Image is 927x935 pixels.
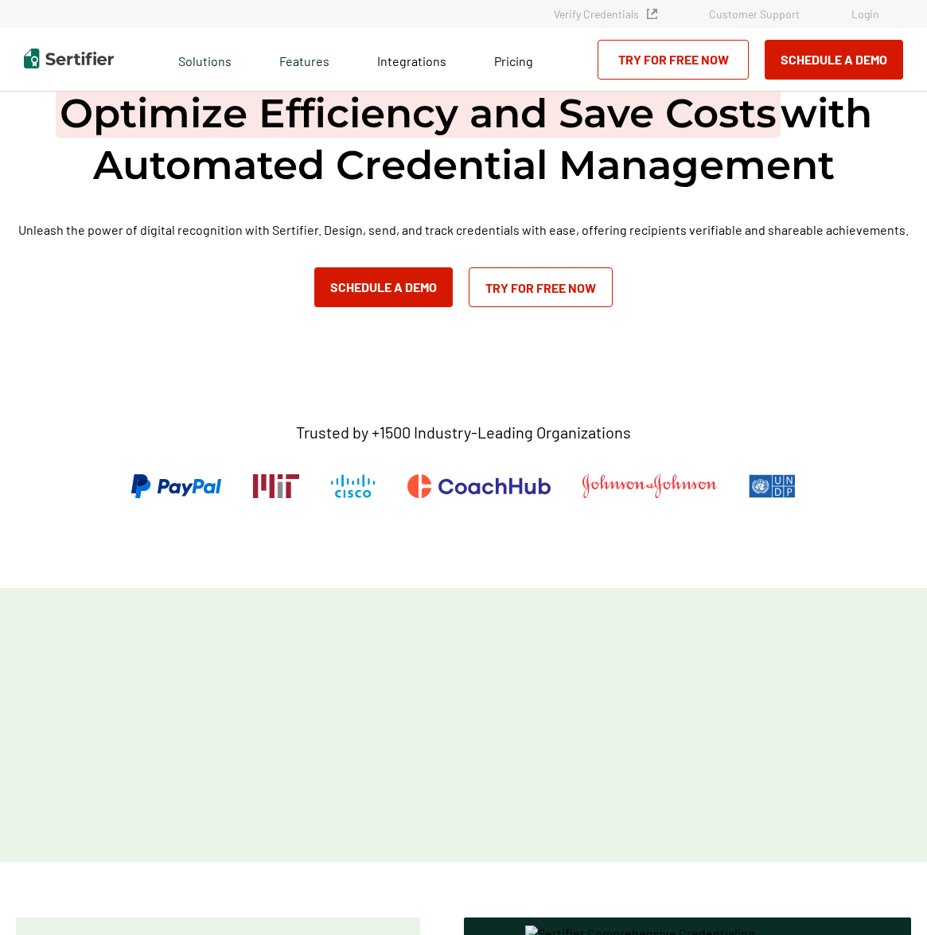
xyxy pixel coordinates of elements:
[598,40,749,80] a: Try for Free Now
[131,474,221,498] img: PayPal
[13,220,914,240] p: Unleash the power of digital recognition with Sertifier. Design, send, and track credentials with...
[851,7,879,21] a: Login
[494,49,533,69] a: Pricing
[494,53,533,68] span: Pricing
[407,474,551,498] img: CoachHub
[24,49,114,68] img: Sertifier | Digital Credentialing Platform
[56,89,781,138] span: Optimize Efficiency and Save Costs
[331,474,376,498] img: Cisco
[178,49,232,69] span: Solutions
[377,53,446,68] span: Integrations
[279,49,329,69] span: Features
[709,7,800,21] a: Customer Support
[749,474,796,498] img: UNDP
[582,474,716,498] img: Johnson & Johnson
[647,9,657,19] img: Verified
[253,474,299,498] img: Massachusetts Institute of Technology
[554,7,657,21] a: Verify Credentials
[13,88,914,191] h1: with Automated Credential Management
[377,49,446,69] a: Integrations
[469,267,613,307] a: Try for Free Now
[296,423,631,442] p: Trusted by +1500 Industry-Leading Organizations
